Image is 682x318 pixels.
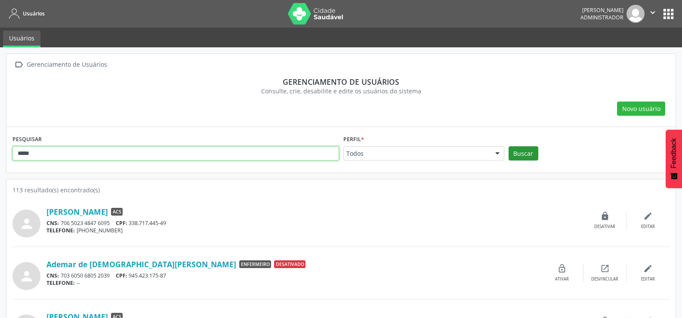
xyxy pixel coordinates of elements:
i: open_in_new [600,264,610,273]
a: Usuários [3,31,40,47]
div: Consulte, crie, desabilite e edite os usuários do sistema [19,86,663,96]
div: 706 5023 4847 6095 338.717.445-49 [46,219,583,227]
button: apps [661,6,676,22]
span: TELEFONE: [46,227,75,234]
span: Usuários [23,10,45,17]
div: Desvincular [591,276,618,282]
a:  Gerenciamento de Usuários [12,59,108,71]
span: Enfermeiro [239,260,271,268]
label: PESQUISAR [12,133,42,146]
div: Editar [641,276,655,282]
span: CPF: [116,272,127,279]
div: Ativar [555,276,569,282]
span: CNS: [46,219,59,227]
a: [PERSON_NAME] [46,207,108,216]
button: Novo usuário [617,102,665,116]
div: -- [46,279,540,287]
div: Gerenciamento de usuários [19,77,663,86]
div: 703 6050 6805 2039 945.423.175-87 [46,272,540,279]
span: CPF: [116,219,127,227]
label: Perfil [343,133,364,146]
i: lock [600,211,610,221]
i: lock_open [557,264,567,273]
i: person [19,269,34,284]
span: ACS [111,208,123,216]
div: 113 resultado(s) encontrado(s) [12,185,670,195]
i: person [19,216,34,232]
a: Usuários [6,6,45,21]
div: Editar [641,224,655,230]
span: CNS: [46,272,59,279]
span: Feedback [670,138,678,168]
div: [PHONE_NUMBER] [46,227,583,234]
div: [PERSON_NAME] [580,6,623,14]
span: Administrador [580,14,623,21]
button: Buscar [509,146,538,161]
span: Novo usuário [622,104,660,113]
i:  [12,59,25,71]
i:  [648,8,657,17]
span: Todos [346,149,487,158]
i: edit [643,211,653,221]
img: img [626,5,645,23]
button: Feedback - Mostrar pesquisa [666,130,682,188]
span: Desativado [274,260,306,268]
a: Ademar de [DEMOGRAPHIC_DATA][PERSON_NAME] [46,259,236,269]
div: Gerenciamento de Usuários [25,59,108,71]
button:  [645,5,661,23]
span: TELEFONE: [46,279,75,287]
i: edit [643,264,653,273]
div: Desativar [594,224,615,230]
